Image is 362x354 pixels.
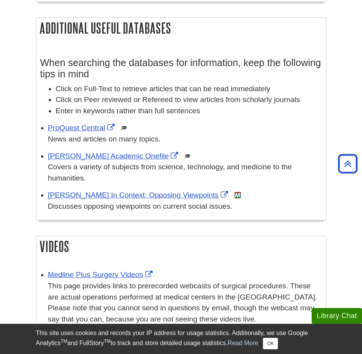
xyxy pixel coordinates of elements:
[61,339,67,344] sup: TM
[48,191,230,199] a: Link opens in new window
[48,152,180,160] a: Link opens in new window
[36,236,326,257] h2: Videos
[56,83,322,95] li: Click on Full-Text to retrieve articles that can be read immediately
[48,162,322,184] p: Covers a variety of subjects from science, technology, and medicine to the humanities.
[228,340,258,346] a: Read More
[235,192,241,198] img: MeL (Michigan electronic Library)
[48,271,154,279] a: Link opens in new window
[312,308,362,324] button: Library Chat
[56,94,322,106] li: Click on Peer reviewed or Refereed to view articles from scholarly journals
[185,153,191,159] img: Scholarly or Peer Reviewed
[121,125,127,131] img: Scholarly or Peer Reviewed
[36,328,326,349] div: This site uses cookies and records your IP address for usage statistics. Additionally, we use Goo...
[48,134,322,145] p: News and articles on many topics.
[48,124,117,132] a: Link opens in new window
[335,158,360,169] a: Back to Top
[36,18,326,38] h2: Additional Useful Databases
[104,339,110,344] sup: TM
[40,57,322,80] h3: When searching the databases for information, keep the following tips in mind
[263,338,278,349] button: Close
[48,281,322,325] div: This page provides links to prerecorded webcasts of surgical procedures. These are actual operati...
[56,106,322,117] li: Enter in keywords rather than full sentences
[48,201,322,212] p: Discusses opposing viewpoints on current social issues.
